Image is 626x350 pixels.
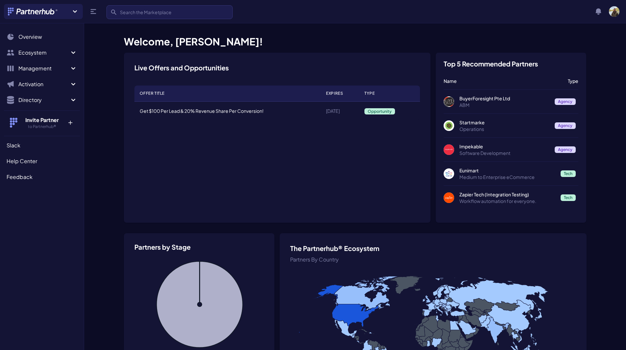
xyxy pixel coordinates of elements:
[4,30,80,43] a: Overview
[4,46,80,59] button: Ecosystem
[18,64,69,72] span: Management
[7,157,37,165] span: Help Center
[18,96,69,104] span: Directory
[459,119,550,126] p: Startmarke
[444,167,579,180] a: Eunimart Eunimart Medium to Enterprise eCommerce Tech
[444,144,454,155] img: Impekable
[459,150,550,156] p: Software Development
[459,167,556,174] p: Eunimart
[63,116,77,127] p: +
[134,86,321,102] th: Offer Title
[444,119,579,132] a: Startmarke Startmarke Operations Agency
[4,139,80,152] a: Slack
[4,93,80,107] button: Directory
[459,174,556,180] p: Medium to Enterprise eCommerce
[459,102,550,108] p: ABM
[359,86,420,102] th: Type
[444,78,563,84] p: Name
[4,111,80,135] button: Invite Partner to Partnerhub® +
[561,194,576,201] span: Tech
[561,170,576,177] span: Tech
[444,168,454,179] img: Eunimart
[555,146,576,153] span: Agency
[444,191,579,204] a: Zapier Tech (Integration Testing) Zapier Tech (Integration Testing) Workflow automation for every...
[7,141,20,149] span: Slack
[444,143,579,156] a: Impekable Impekable Software Development Agency
[4,155,80,168] a: Help Center
[321,86,359,102] th: Expires
[4,170,80,184] a: Feedback
[18,33,42,41] span: Overview
[8,8,58,15] img: Partnerhub® Logo
[290,256,339,263] span: Partners By Country
[555,122,576,129] span: Agency
[555,98,576,105] span: Agency
[21,116,63,124] h4: Invite Partner
[134,63,229,72] h3: Live Offers and Opportunities
[444,61,538,67] h3: Top 5 Recommended Partners
[444,120,454,131] img: Startmarke
[134,244,264,250] h3: Partners by Stage
[459,95,550,102] p: BuyerForesight Pte Ltd
[459,126,550,132] p: Operations
[21,124,63,129] h5: to Partnerhub®
[18,80,69,88] span: Activation
[4,62,80,75] button: Management
[18,49,69,57] span: Ecosystem
[124,35,263,48] span: Welcome, [PERSON_NAME]!
[444,192,454,203] img: Zapier Tech (Integration Testing)
[290,244,576,253] h3: The Partnerhub® Ecosystem
[364,108,395,114] span: Opportunity
[609,6,619,17] img: user photo
[444,96,454,107] img: BuyerForesight Pte Ltd
[106,5,233,19] input: Search the Marketplace
[140,108,264,114] a: Get $100 Per Lead & 20% Revenue Share Per Conversion!
[7,173,33,181] span: Feedback
[459,198,556,204] p: Workflow automation for everyone.
[4,78,80,91] button: Activation
[568,78,578,84] p: Type
[459,191,556,198] p: Zapier Tech (Integration Testing)
[321,102,359,120] td: [DATE]
[459,143,550,150] p: Impekable
[444,95,579,108] a: BuyerForesight Pte Ltd BuyerForesight Pte Ltd ABM Agency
